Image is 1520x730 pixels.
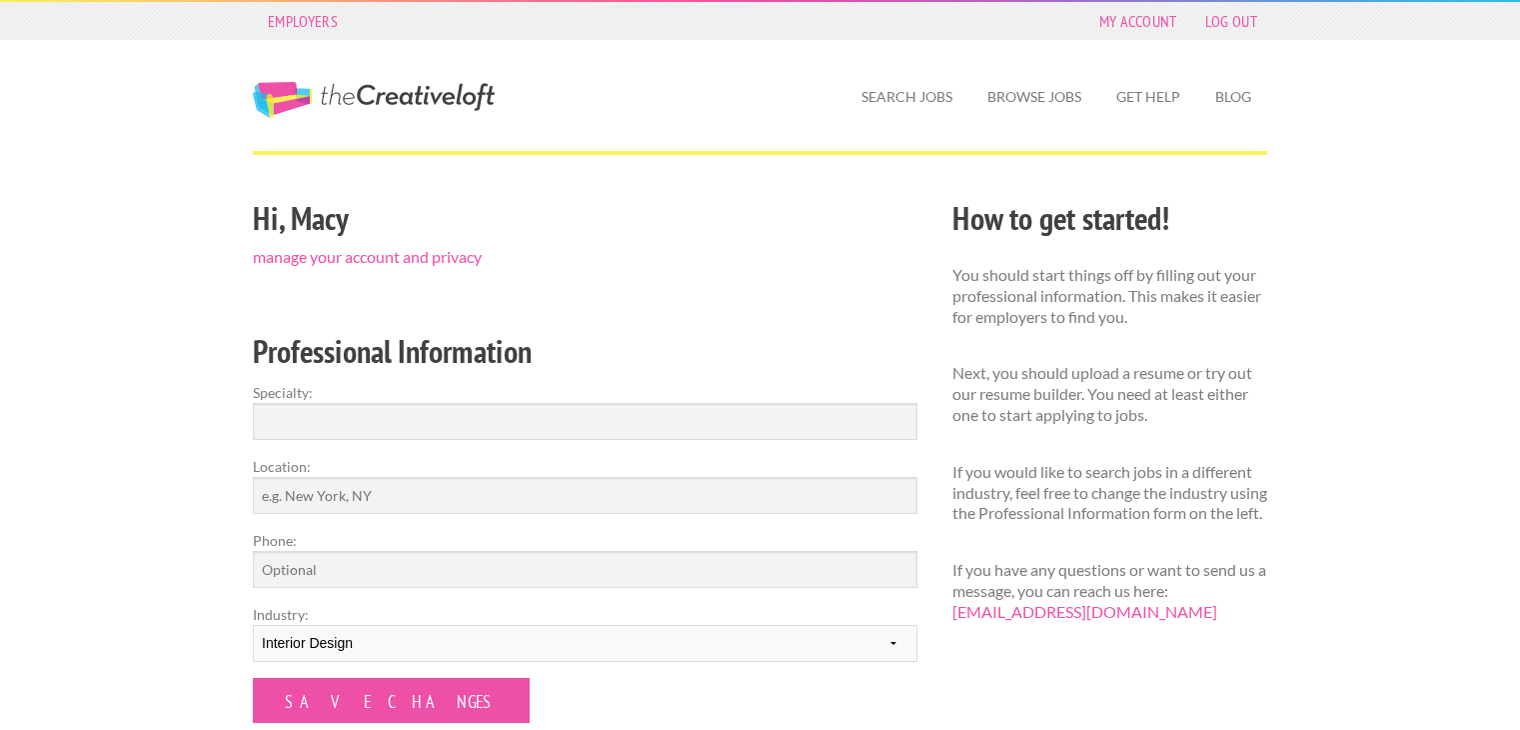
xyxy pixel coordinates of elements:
[253,247,482,266] a: manage your account and privacy
[952,265,1267,327] p: You should start things off by filling out your professional information. This makes it easier fo...
[258,7,348,35] a: Employers
[845,74,968,120] a: Search Jobs
[952,196,1267,241] h2: How to get started!
[1195,7,1267,35] a: Log Out
[253,82,495,118] a: The Creative Loft
[253,530,917,551] label: Phone:
[253,382,917,403] label: Specialty:
[952,602,1217,621] a: [EMAIL_ADDRESS][DOMAIN_NAME]
[253,551,917,588] input: Optional
[253,456,917,477] label: Location:
[1089,7,1187,35] a: My Account
[952,560,1267,622] p: If you have any questions or want to send us a message, you can reach us here:
[952,363,1267,425] p: Next, you should upload a resume or try out our resume builder. You need at least either one to s...
[1199,74,1267,120] a: Blog
[1100,74,1196,120] a: Get Help
[253,196,917,241] h2: Hi, Macy
[952,462,1267,524] p: If you would like to search jobs in a different industry, feel free to change the industry using ...
[971,74,1097,120] a: Browse Jobs
[253,477,917,514] input: e.g. New York, NY
[253,604,917,625] label: Industry:
[253,678,530,723] input: Save Changes
[253,329,917,374] h2: Professional Information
